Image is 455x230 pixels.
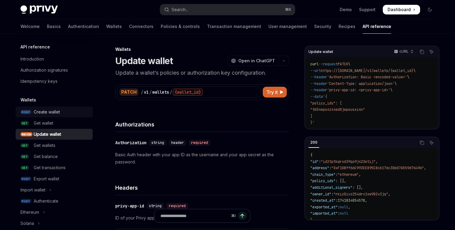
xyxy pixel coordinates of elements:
span: Open in ChatGPT [238,58,275,64]
span: string [149,204,162,208]
input: Ask a question... [160,209,229,222]
span: , [365,198,367,203]
div: Get transactions [34,164,66,171]
span: "exported_at" [310,205,338,210]
span: GET [20,143,29,148]
span: , [376,159,378,164]
a: Demo [340,7,352,13]
button: Open search [160,4,295,15]
img: dark logo [20,5,58,14]
span: \ [390,88,392,92]
span: "chain_type" [310,172,336,177]
p: Basic Auth header with your app ID as the username and your app secret as the password. [115,151,289,166]
a: Dashboard [383,5,420,14]
div: wallets [152,89,169,95]
span: } [310,218,312,222]
a: Wallets [106,19,122,34]
a: Transaction management [207,19,261,34]
a: Connectors [129,19,153,34]
span: 'Authorization: Basic <encoded-value>' [327,75,407,79]
a: GETGet transactions [16,162,93,173]
span: '{ [323,94,327,99]
span: GET [20,154,29,159]
span: Try it [266,89,278,96]
div: Idempotency keys [20,78,57,85]
a: API reference [363,19,391,34]
div: Authorization [115,140,147,146]
span: "tb54eps4z44ed0jepousxi4n" [310,107,365,112]
h4: Authorizations [115,120,289,129]
span: : [], [352,185,363,190]
span: --request [319,62,338,67]
span: , [359,172,361,177]
span: : [338,205,340,210]
span: \ [348,62,350,67]
span: null [340,211,348,216]
div: Export wallet [34,175,59,182]
span: , [424,166,426,170]
div: required [166,203,188,209]
span: "rkiz0ivz254drv1xw982v3jq" [333,192,388,197]
button: cURL [391,47,416,57]
div: Get wallets [34,142,55,149]
a: Security [314,19,331,34]
a: Basics [47,19,61,34]
span: : [329,166,331,170]
span: "owner_id" [310,192,331,197]
div: {wallet_id} [173,89,203,96]
span: "additional_signers" [310,185,352,190]
div: v1 [144,89,149,95]
span: null [340,205,348,210]
span: GET [20,121,29,126]
h5: Wallets [20,96,36,104]
span: POST [20,177,31,181]
span: ⌘ K [285,7,291,12]
div: Introduction [20,55,44,63]
button: Toggle dark mode [425,5,435,14]
span: --header [310,81,327,86]
span: "ethereum" [338,172,359,177]
div: Ethereum [20,209,39,216]
a: User management [268,19,307,34]
span: : [336,172,338,177]
span: --header [310,75,327,79]
h5: API reference [20,43,50,51]
div: Search... [172,6,188,13]
button: Toggle Import wallet section [16,185,93,195]
button: Send message [238,212,246,220]
span: ] [310,114,312,119]
button: Toggle Solana section [16,218,93,229]
span: : [336,198,338,203]
div: / [170,89,172,95]
span: PATCH [338,62,348,67]
div: privy-app-id [115,203,144,209]
span: "imported_at" [310,211,338,216]
div: required [189,140,210,146]
a: Support [359,7,376,13]
span: GET [20,166,29,170]
div: Authenticate [34,197,58,205]
a: PATCHUpdate wallet [16,129,93,140]
a: GETGet wallet [16,118,93,129]
div: Create wallet [34,108,60,116]
span: , [388,192,390,197]
span: }' [310,120,314,125]
div: Authorization signatures [20,67,68,74]
span: : [], [336,179,346,183]
span: 'privy-app-id: <privy-app-id>' [327,88,390,92]
div: Solana [20,220,34,227]
span: Dashboard [388,7,411,13]
span: https://[DOMAIN_NAME]/v1/wallets/{wallet_id} [321,68,413,73]
button: Toggle Ethereum section [16,207,93,218]
span: 'Content-Type: application/json' [327,81,395,86]
button: Try it [263,87,287,98]
a: Policies & controls [161,19,200,34]
a: Introduction [16,54,93,64]
span: "id2tptkqrxd39qo9j423etij" [321,159,376,164]
a: Idempotency keys [16,76,93,87]
span: : [319,159,321,164]
span: "address" [310,166,329,170]
p: cURL [399,49,409,54]
span: Update wallet [308,49,333,54]
div: Import wallet [20,186,45,194]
